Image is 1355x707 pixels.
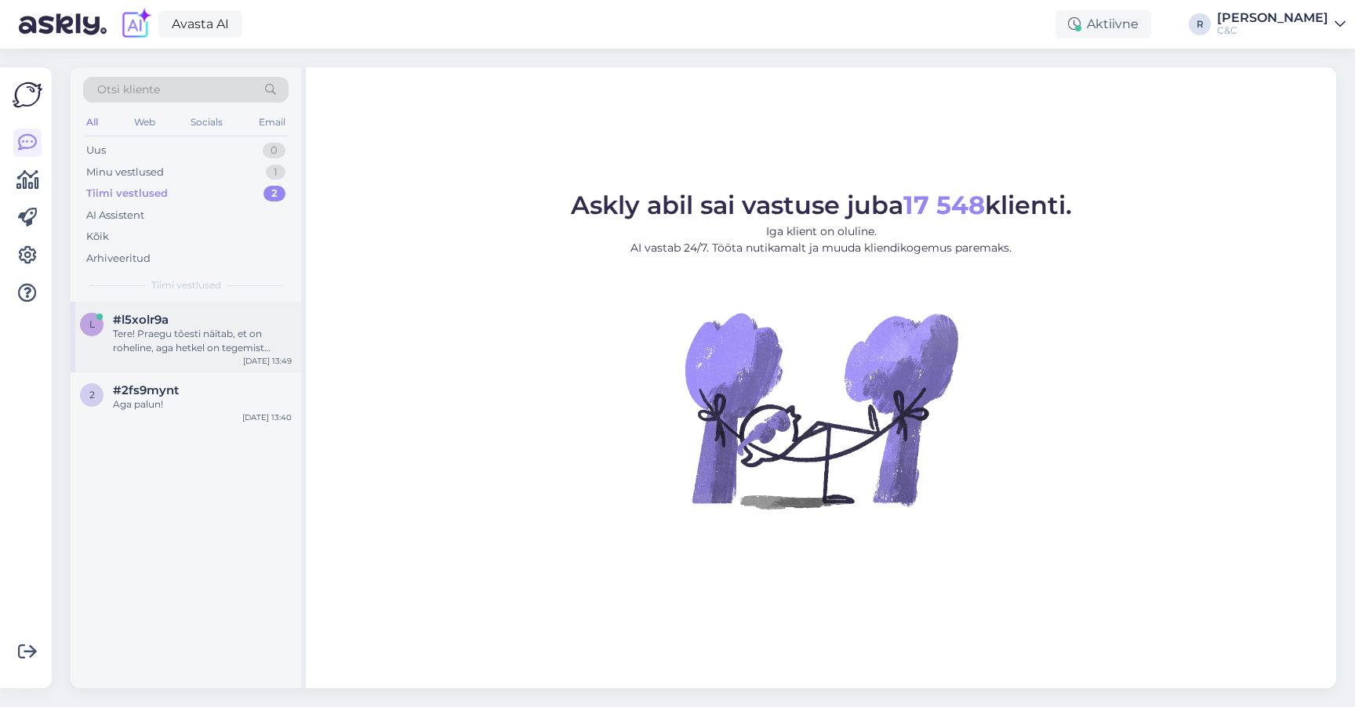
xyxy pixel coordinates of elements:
[266,165,285,180] div: 1
[1217,12,1328,24] div: [PERSON_NAME]
[571,190,1072,220] span: Askly abil sai vastuse juba klienti.
[131,112,158,132] div: Web
[1217,12,1346,37] a: [PERSON_NAME]C&C
[256,112,289,132] div: Email
[86,251,151,266] div: Arhiveeritud
[113,383,179,397] span: #2fs9mynt
[1217,24,1328,37] div: C&C
[86,229,109,245] div: Kõik
[97,82,160,98] span: Otsi kliente
[113,313,169,327] span: #l5xolr9a
[903,190,985,220] b: 17 548
[263,186,285,201] div: 2
[243,355,292,367] div: [DATE] 13:49
[86,143,106,158] div: Uus
[263,143,285,158] div: 0
[571,223,1072,256] p: Iga klient on oluline. AI vastab 24/7. Tööta nutikamalt ja muuda kliendikogemus paremaks.
[151,278,221,292] span: Tiimi vestlused
[113,327,292,355] div: Tere! Praegu tõesti näitab, et on roheline, aga hetkel on tegemist Airpodsidega, mis lähevad eelt...
[1055,10,1151,38] div: Aktiivne
[119,8,152,41] img: explore-ai
[89,318,95,330] span: l
[113,397,292,412] div: Aga palun!
[86,186,168,201] div: Tiimi vestlused
[86,208,144,223] div: AI Assistent
[13,80,42,110] img: Askly Logo
[83,112,101,132] div: All
[187,112,226,132] div: Socials
[86,165,164,180] div: Minu vestlused
[158,11,242,38] a: Avasta AI
[1189,13,1211,35] div: R
[89,389,95,401] span: 2
[680,269,962,551] img: No Chat active
[242,412,292,423] div: [DATE] 13:40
